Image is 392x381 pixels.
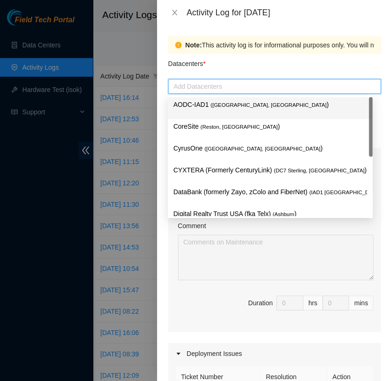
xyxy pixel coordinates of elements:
span: close [171,9,178,16]
span: exclamation-circle [175,42,182,48]
span: ( Ashburn [273,211,294,217]
div: mins [349,296,373,310]
div: Activity Log for [DATE] [187,7,381,18]
p: CoreSite ) [173,121,367,132]
textarea: Comment [178,235,373,280]
span: ( Reston, [GEOGRAPHIC_DATA] [200,124,277,130]
span: ( [GEOGRAPHIC_DATA], [GEOGRAPHIC_DATA] [204,146,320,151]
label: Comment [178,221,206,231]
p: AODC-IAD1 ) [173,99,367,110]
button: Close [168,8,181,17]
div: hrs [303,296,323,310]
div: Deployment Issues [168,343,381,364]
p: Digital Realty Trust USA (fka Telx) ) [173,209,367,219]
span: ( DC7 Sterling, [GEOGRAPHIC_DATA] [274,168,364,173]
span: caret-right [176,351,181,356]
strong: Note: [185,40,202,50]
p: CyrusOne ) [173,143,367,154]
p: CYXTERA (Formerly CenturyLink) ) [173,165,367,176]
p: DataBank (formerly Zayo, zColo and FiberNet) ) [173,187,367,197]
p: Datacenters [168,54,206,69]
span: ( [GEOGRAPHIC_DATA], [GEOGRAPHIC_DATA] [210,102,327,108]
div: Duration [248,298,273,308]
